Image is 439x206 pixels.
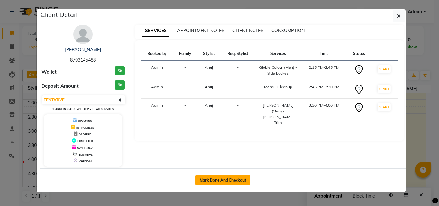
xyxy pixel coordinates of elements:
h3: ₹0 [115,66,125,76]
span: Deposit Amount [41,83,79,90]
button: START [378,65,391,73]
span: DROPPED [79,133,91,136]
td: Admin [141,61,174,80]
h3: ₹0 [115,80,125,90]
td: 2:15 PM-2:45 PM [301,61,347,80]
td: 2:45 PM-3:30 PM [301,80,347,99]
span: CLIENT NOTES [232,28,264,33]
span: Anuj [205,103,213,108]
td: - [221,80,255,99]
img: avatar [73,25,93,44]
button: START [378,103,391,111]
th: Time [301,47,347,61]
th: Services [255,47,301,61]
span: Wallet [41,68,57,76]
span: Anuj [205,85,213,89]
td: Admin [141,99,174,130]
th: Status [347,47,371,61]
td: - [173,61,197,80]
span: SERVICES [142,25,169,37]
span: CHECK-IN [79,160,92,163]
button: Mark Done And Checkout [195,175,250,185]
th: Stylist [197,47,221,61]
span: TENTATIVE [79,153,93,156]
div: Globle Colour (Men) - Side Lockes [259,65,297,76]
span: 8793145488 [70,57,96,63]
div: Mens - Cleanup [259,84,297,90]
div: [PERSON_NAME] (Men) - [PERSON_NAME] Trim [259,103,297,126]
td: 3:30 PM-4:00 PM [301,99,347,130]
span: UPCOMING [78,119,92,122]
button: START [378,85,391,93]
td: - [173,80,197,99]
td: - [221,61,255,80]
span: Anuj [205,65,213,70]
span: CONSUMPTION [271,28,305,33]
span: APPOINTMENT NOTES [177,28,225,33]
h5: Client Detail [40,10,77,20]
a: [PERSON_NAME] [65,47,101,53]
span: CONFIRMED [77,146,93,149]
td: - [221,99,255,130]
td: Admin [141,80,174,99]
th: Booked by [141,47,174,61]
th: Family [173,47,197,61]
th: Req. Stylist [221,47,255,61]
small: Change in status will apply to all services. [52,107,114,111]
td: - [173,99,197,130]
span: IN PROGRESS [76,126,94,129]
span: COMPLETED [77,139,93,143]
